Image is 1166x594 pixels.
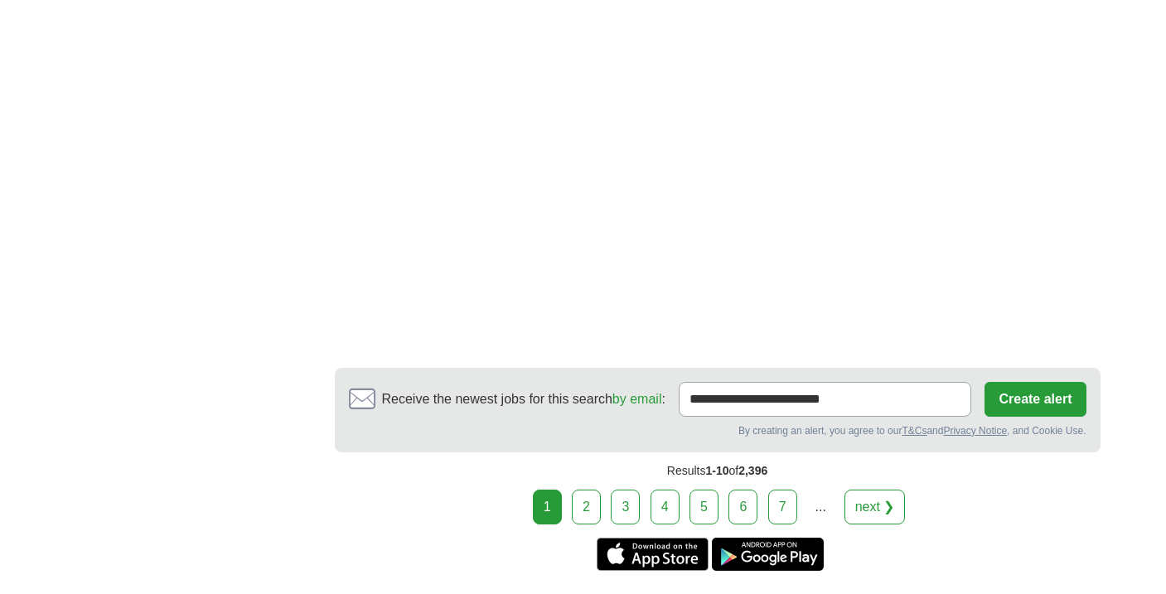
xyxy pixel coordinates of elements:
[335,452,1101,490] div: Results of
[349,423,1086,438] div: By creating an alert, you agree to our and , and Cookie Use.
[533,490,562,524] div: 1
[902,425,927,437] a: T&Cs
[985,382,1086,417] button: Create alert
[738,464,767,477] span: 2,396
[804,490,837,524] div: ...
[844,490,906,524] a: next ❯
[572,490,601,524] a: 2
[597,538,709,571] a: Get the iPhone app
[651,490,680,524] a: 4
[712,538,824,571] a: Get the Android app
[689,490,718,524] a: 5
[728,490,757,524] a: 6
[943,425,1007,437] a: Privacy Notice
[705,464,728,477] span: 1-10
[612,392,662,406] a: by email
[382,389,665,409] span: Receive the newest jobs for this search :
[768,490,797,524] a: 7
[611,490,640,524] a: 3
